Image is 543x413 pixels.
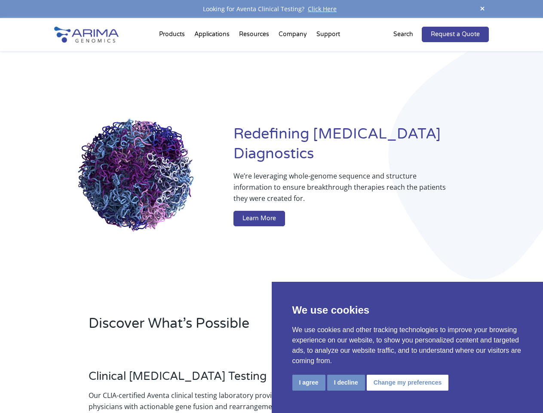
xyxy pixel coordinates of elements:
p: We use cookies [292,302,523,318]
div: Looking for Aventa Clinical Testing? [54,3,488,15]
button: I agree [292,375,325,391]
img: Arima-Genomics-logo [54,27,119,43]
a: Request a Quote [422,27,489,42]
button: Change my preferences [367,375,449,391]
h1: Redefining [MEDICAL_DATA] Diagnostics [233,124,489,170]
h2: Discover What’s Possible [89,314,374,340]
a: Learn More [233,211,285,226]
button: I decline [327,375,365,391]
p: Search [393,29,413,40]
h3: Clinical [MEDICAL_DATA] Testing [89,370,305,390]
p: We’re leveraging whole-genome sequence and structure information to ensure breakthrough therapies... [233,170,454,211]
p: We use cookies and other tracking technologies to improve your browsing experience on our website... [292,325,523,366]
a: Click Here [304,5,340,13]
